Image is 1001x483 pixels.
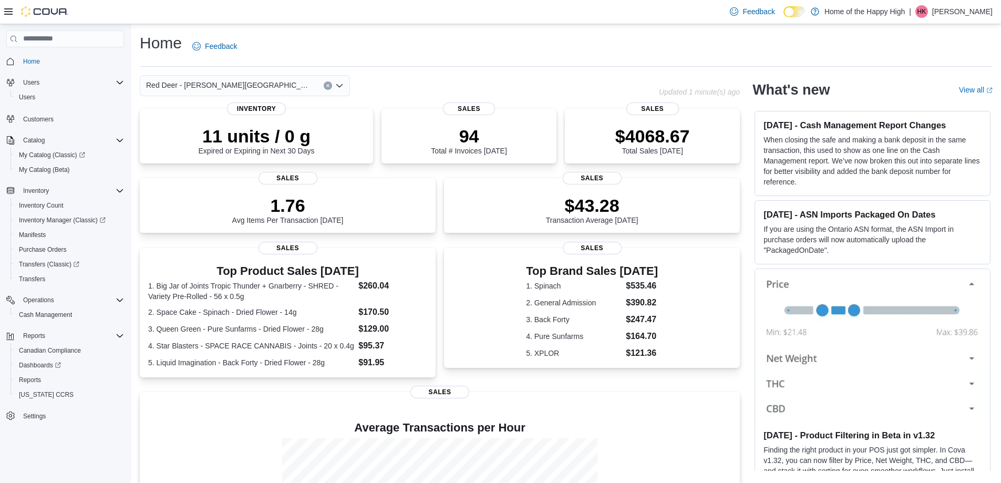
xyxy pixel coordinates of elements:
dd: $535.46 [626,280,658,292]
button: Operations [19,294,58,306]
a: Inventory Count [15,199,68,212]
a: Canadian Compliance [15,344,85,357]
a: Dashboards [15,359,65,372]
span: Sales [410,386,469,398]
a: My Catalog (Beta) [15,163,74,176]
span: [US_STATE] CCRS [19,390,74,399]
p: If you are using the Ontario ASN format, the ASN Import in purchase orders will now automatically... [763,224,982,255]
a: Purchase Orders [15,243,71,256]
button: [US_STATE] CCRS [11,387,128,402]
a: Customers [19,113,58,126]
span: Inventory [227,102,286,115]
dt: 1. Spinach [526,281,622,291]
a: View allExternal link [959,86,993,94]
span: Cash Management [15,309,124,321]
span: Canadian Compliance [19,346,81,355]
span: My Catalog (Classic) [15,149,124,161]
span: Reports [23,332,45,340]
span: Transfers [15,273,124,285]
button: Purchase Orders [11,242,128,257]
button: Customers [2,111,128,126]
dd: $247.47 [626,313,658,326]
p: 94 [431,126,507,147]
dt: 5. Liquid Imagination - Back Forty - Dried Flower - 28g [148,357,354,368]
a: Feedback [726,1,779,22]
span: Transfers (Classic) [19,260,79,269]
span: Canadian Compliance [15,344,124,357]
button: My Catalog (Beta) [11,162,128,177]
span: Inventory [19,184,124,197]
a: Transfers (Classic) [11,257,128,272]
span: Manifests [19,231,46,239]
dt: 5. XPLOR [526,348,622,358]
p: | [909,5,911,18]
p: Updated 1 minute(s) ago [659,88,740,96]
input: Dark Mode [783,6,806,17]
span: Inventory Count [19,201,64,210]
span: My Catalog (Classic) [19,151,85,159]
a: Home [19,55,44,68]
span: Reports [19,376,41,384]
button: Reports [19,330,49,342]
span: Catalog [19,134,124,147]
dd: $129.00 [358,323,427,335]
img: Cova [21,6,68,17]
span: Settings [23,412,46,420]
button: Inventory Count [11,198,128,213]
a: Feedback [188,36,241,57]
dd: $170.50 [358,306,427,318]
p: $43.28 [546,195,638,216]
button: Canadian Compliance [11,343,128,358]
p: 11 units / 0 g [199,126,315,147]
span: Catalog [23,136,45,145]
dd: $164.70 [626,330,658,343]
button: Clear input [324,81,332,90]
a: Dashboards [11,358,128,373]
dd: $91.95 [358,356,427,369]
span: Transfers [19,275,45,283]
button: Operations [2,293,128,307]
span: Users [15,91,124,104]
span: Sales [626,102,679,115]
span: Manifests [15,229,124,241]
span: Feedback [742,6,775,17]
button: Inventory [2,183,128,198]
h1: Home [140,33,182,54]
svg: External link [986,87,993,94]
h3: [DATE] - ASN Imports Packaged On Dates [763,209,982,220]
span: Purchase Orders [15,243,124,256]
div: Halie Kelley [915,5,928,18]
a: Transfers (Classic) [15,258,84,271]
span: Cash Management [19,311,72,319]
button: Reports [11,373,128,387]
button: Manifests [11,228,128,242]
dt: 3. Back Forty [526,314,622,325]
a: Settings [19,410,50,423]
span: Sales [259,242,317,254]
a: Users [15,91,39,104]
div: Transaction Average [DATE] [546,195,638,224]
span: Inventory Count [15,199,124,212]
button: Inventory [19,184,53,197]
span: Inventory [23,187,49,195]
span: Customers [23,115,54,124]
dt: 2. General Admission [526,297,622,308]
a: Reports [15,374,45,386]
button: Settings [2,408,128,424]
p: $4068.67 [615,126,690,147]
button: Home [2,54,128,69]
dt: 1. Big Jar of Joints Tropic Thunder + Gnarberry - SHRED - Variety Pre-Rolled - 56 x 0.5g [148,281,354,302]
h2: What's new [752,81,830,98]
a: [US_STATE] CCRS [15,388,78,401]
span: Operations [19,294,124,306]
h3: Top Brand Sales [DATE] [526,265,658,278]
span: Users [19,76,124,89]
div: Total Sales [DATE] [615,126,690,155]
dt: 4. Star Blasters - SPACE RACE CANNABIS - Joints - 20 x 0.4g [148,341,354,351]
span: My Catalog (Beta) [15,163,124,176]
p: [PERSON_NAME] [932,5,993,18]
div: Total # Invoices [DATE] [431,126,507,155]
h3: [DATE] - Cash Management Report Changes [763,120,982,130]
span: Home [19,55,124,68]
